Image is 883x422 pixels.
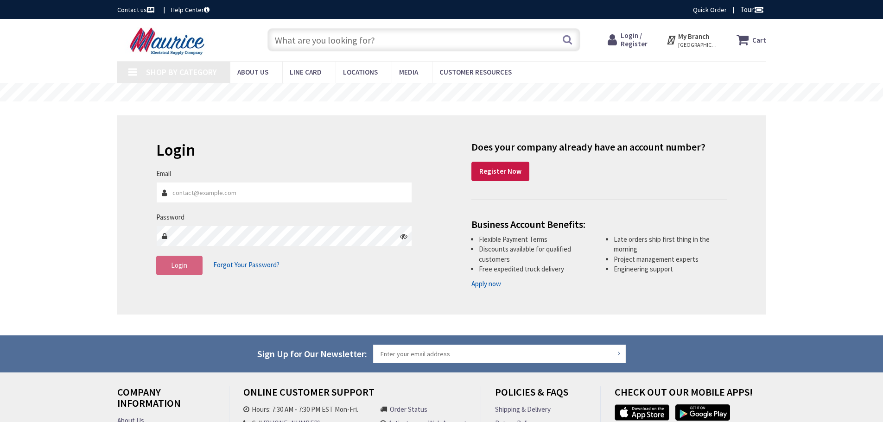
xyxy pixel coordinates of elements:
[614,234,727,254] li: Late orders ship first thing in the morning
[678,32,709,41] strong: My Branch
[678,41,718,49] span: [GEOGRAPHIC_DATA], [GEOGRAPHIC_DATA]
[213,256,280,274] a: Forgot Your Password?
[471,141,727,152] h4: Does your company already have an account number?
[117,27,220,56] img: Maurice Electrical Supply Company
[117,5,156,14] a: Contact us
[495,404,551,414] a: Shipping & Delivery
[479,234,592,244] li: Flexible Payment Terms
[471,162,529,181] a: Register Now
[156,212,184,222] label: Password
[373,345,626,363] input: Enter your email address
[614,264,727,274] li: Engineering support
[117,386,215,416] h4: Company Information
[479,244,592,264] li: Discounts available for qualified customers
[237,68,268,76] span: About us
[495,386,586,404] h4: Policies & FAQs
[479,264,592,274] li: Free expedited truck delivery
[390,404,427,414] a: Order Status
[146,67,217,77] span: Shop By Category
[156,256,203,275] button: Login
[439,68,512,76] span: Customer Resources
[471,279,501,289] a: Apply now
[290,68,322,76] span: Line Card
[614,254,727,264] li: Project management experts
[343,68,378,76] span: Locations
[257,348,367,359] span: Sign Up for Our Newsletter:
[399,68,418,76] span: Media
[213,260,280,269] span: Forgot Your Password?
[156,141,413,159] h2: Login
[471,219,727,230] h4: Business Account Benefits:
[156,169,171,178] label: Email
[243,404,372,414] li: Hours: 7:30 AM - 7:30 PM EST Mon-Fri.
[621,31,648,48] span: Login / Register
[267,28,580,51] input: What are you looking for?
[740,5,764,14] span: Tour
[752,31,766,48] strong: Cart
[171,5,210,14] a: Help Center
[479,167,521,176] strong: Register Now
[666,31,718,48] div: My Branch [GEOGRAPHIC_DATA], [GEOGRAPHIC_DATA]
[693,5,727,14] a: Quick Order
[615,386,773,404] h4: Check out Our Mobile Apps!
[357,88,527,98] rs-layer: Free Same Day Pickup at 15 Locations
[156,182,413,203] input: Email
[608,31,648,48] a: Login / Register
[243,386,467,404] h4: Online Customer Support
[737,31,766,48] a: Cart
[400,233,407,240] i: Click here to show/hide password
[171,261,187,270] span: Login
